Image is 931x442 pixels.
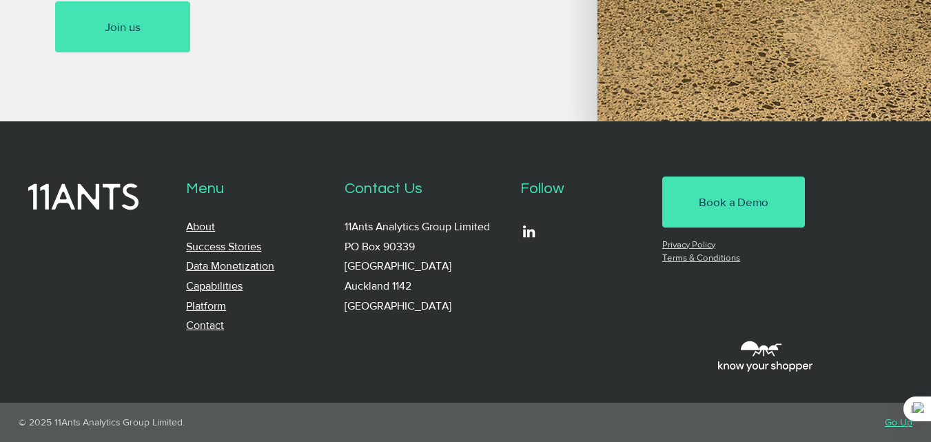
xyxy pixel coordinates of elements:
a: Go Up [885,416,912,428]
a: Book a Demo [662,177,805,228]
a: Success Stories [186,241,261,252]
a: Terms & Conditions [662,252,740,263]
img: LinkedIn [520,223,538,240]
p: © 2025 11Ants Analytics Group Limited. [19,416,446,428]
a: Capabilities [186,280,243,292]
a: Platform [186,300,226,312]
iframe: Embedded Content [517,264,814,402]
a: Data Monetization [186,260,274,272]
p: Follow [520,177,648,201]
p: Menu [186,177,331,201]
p: Contact Us [345,177,507,201]
a: Join us [55,1,190,52]
a: Contact [186,319,224,331]
span: Join us [105,19,141,35]
a: Privacy Policy [662,239,715,250]
ul: Social Bar [520,223,538,240]
a: About [186,221,215,232]
p: 11Ants Analytics Group Limited PO Box 90339 [GEOGRAPHIC_DATA] Auckland 1142 [GEOGRAPHIC_DATA] [345,217,507,316]
span: Book a Demo [699,194,768,210]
